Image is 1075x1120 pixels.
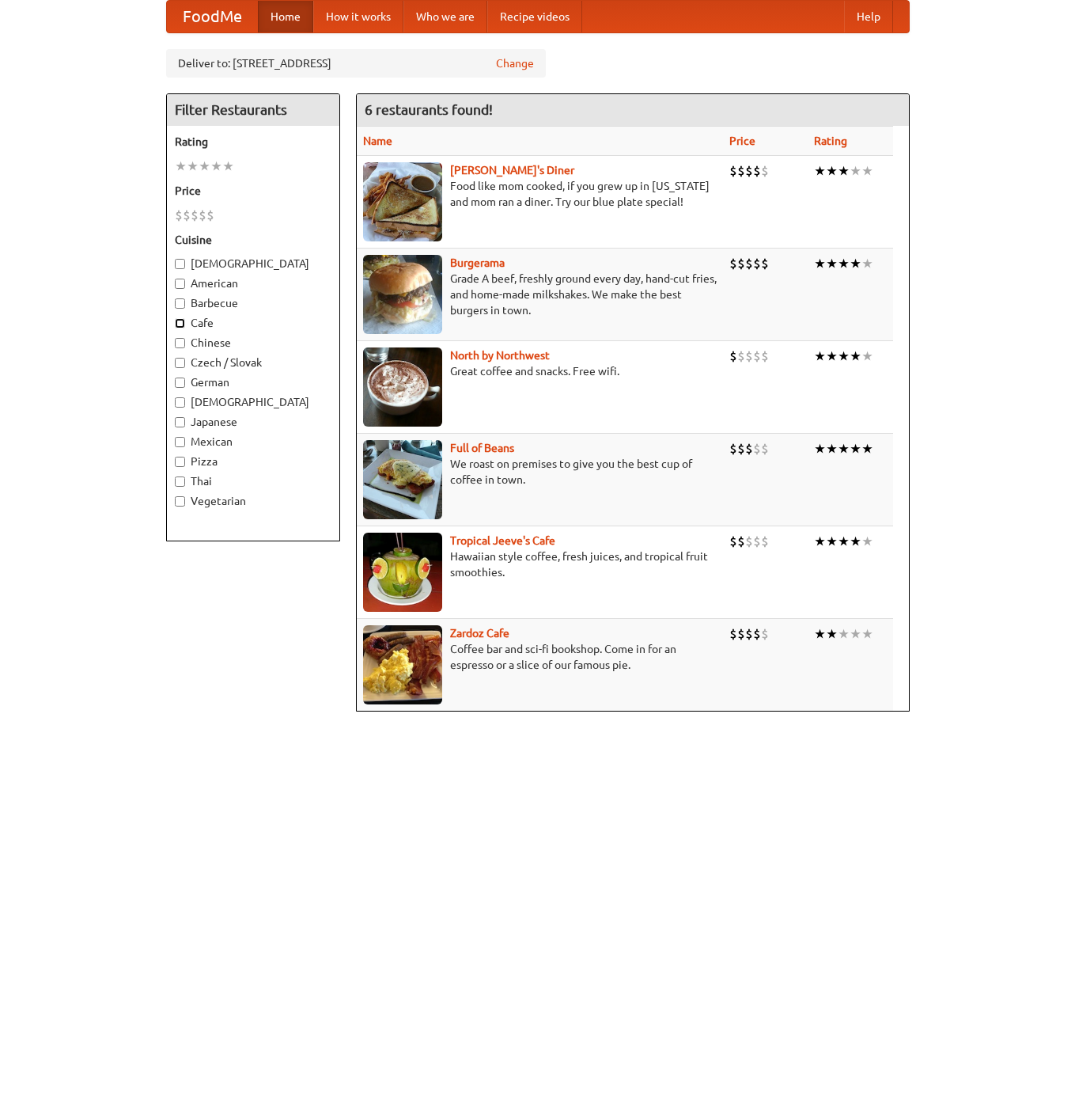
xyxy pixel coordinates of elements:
[175,378,185,388] input: German
[175,473,331,489] label: Thai
[363,363,717,379] p: Great coffee and snacks. Free wifi.
[826,625,838,643] li: ★
[363,456,717,488] p: We roast on premises to give you the best cup of coffee in town.
[175,298,185,309] input: Barbecue
[175,318,185,328] input: Cafe
[729,625,737,643] li: $
[850,440,861,457] li: ★
[761,255,769,272] li: $
[826,440,838,457] li: ★
[745,162,753,180] li: $
[175,397,185,408] input: [DEMOGRAPHIC_DATA]
[191,207,199,224] li: $
[814,162,826,180] li: ★
[363,641,717,673] p: Coffee bar and sci-fi bookshop. Come in for an espresso or a slice of our famous pie.
[826,255,838,272] li: ★
[175,417,185,427] input: Japanese
[826,162,838,180] li: ★
[761,162,769,180] li: $
[313,1,403,32] a: How it works
[199,158,210,175] li: ★
[814,135,847,147] a: Rating
[450,534,555,547] a: Tropical Jeeve's Cafe
[826,533,838,550] li: ★
[167,1,258,32] a: FoodMe
[403,1,487,32] a: Who we are
[363,135,392,147] a: Name
[363,255,442,334] img: burgerama.jpg
[814,440,826,457] li: ★
[450,256,505,269] b: Burgerama
[363,440,442,519] img: beans.jpg
[175,496,185,507] input: Vegetarian
[729,255,737,272] li: $
[850,347,861,365] li: ★
[175,315,331,331] label: Cafe
[745,347,753,365] li: $
[183,207,191,224] li: $
[175,158,187,175] li: ★
[175,457,185,467] input: Pizza
[199,207,206,224] li: $
[761,533,769,550] li: $
[175,207,183,224] li: $
[838,162,850,180] li: ★
[850,625,861,643] li: ★
[861,440,873,457] li: ★
[729,533,737,550] li: $
[175,256,331,271] label: [DEMOGRAPHIC_DATA]
[175,134,331,150] h5: Rating
[363,533,442,612] img: jeeves.jpg
[729,135,755,147] a: Price
[814,347,826,365] li: ★
[737,347,745,365] li: $
[175,279,185,289] input: American
[167,94,339,126] h4: Filter Restaurants
[737,162,745,180] li: $
[175,335,331,351] label: Chinese
[175,232,331,248] h5: Cuisine
[175,295,331,311] label: Barbecue
[175,394,331,410] label: [DEMOGRAPHIC_DATA]
[487,1,582,32] a: Recipe videos
[729,440,737,457] li: $
[753,162,761,180] li: $
[175,259,185,269] input: [DEMOGRAPHIC_DATA]
[450,349,550,362] a: North by Northwest
[450,627,509,640] a: Zardoz Cafe
[844,1,893,32] a: Help
[753,533,761,550] li: $
[745,625,753,643] li: $
[450,164,574,177] a: [PERSON_NAME]'s Diner
[496,55,534,71] a: Change
[175,476,185,487] input: Thai
[761,347,769,365] li: $
[166,49,546,78] div: Deliver to: [STREET_ADDRESS]
[753,255,761,272] li: $
[753,347,761,365] li: $
[761,440,769,457] li: $
[363,347,442,427] img: north.jpg
[814,625,826,643] li: ★
[826,347,838,365] li: ★
[175,437,185,447] input: Mexican
[838,255,850,272] li: ★
[175,275,331,291] label: American
[175,493,331,509] label: Vegetarian
[861,347,873,365] li: ★
[753,625,761,643] li: $
[729,347,737,365] li: $
[838,625,850,643] li: ★
[187,158,199,175] li: ★
[861,162,873,180] li: ★
[850,533,861,550] li: ★
[206,207,214,224] li: $
[363,549,717,580] p: Hawaiian style coffee, fresh juices, and tropical fruit smoothies.
[175,338,185,348] input: Chinese
[850,255,861,272] li: ★
[175,355,331,370] label: Czech / Slovak
[737,255,745,272] li: $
